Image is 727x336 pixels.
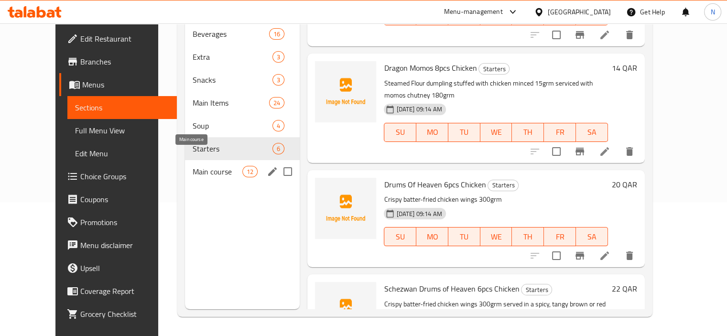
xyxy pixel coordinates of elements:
div: items [272,74,284,86]
span: FR [548,230,572,244]
span: Edit Restaurant [80,33,169,44]
a: Edit menu item [599,146,610,157]
a: Edit menu item [599,29,610,41]
div: items [269,28,284,40]
div: Main Items24 [185,91,300,114]
img: Drums Of Heaven 6pcs Chicken [315,178,376,239]
a: Promotions [59,211,177,234]
a: Coupons [59,188,177,211]
div: Starters [488,180,519,191]
span: TH [516,125,540,139]
button: Branch-specific-item [568,140,591,163]
span: Drums Of Heaven 6pcs Chicken [384,177,486,192]
div: Soup4 [185,114,300,137]
span: Select to update [546,246,566,266]
p: Crispy batter-fried chicken wings 300grm served in a spicy, tangy brown or red sauce. [384,298,608,322]
span: Main course [193,166,242,177]
span: Choice Groups [80,171,169,182]
span: TH [516,230,540,244]
button: Branch-specific-item [568,244,591,267]
span: 4 [273,121,284,130]
span: Starters [488,180,518,191]
button: TH [512,123,544,142]
div: items [272,51,284,63]
span: [DATE] 09:14 AM [392,105,445,114]
div: items [272,143,284,154]
span: 12 [243,167,257,176]
p: Crispy batter-fried chicken wings 300grm [384,194,608,206]
button: delete [618,244,641,267]
span: Upsell [80,262,169,274]
div: Main Items [193,97,269,108]
div: Menu-management [444,6,503,18]
div: items [272,120,284,131]
div: Starters [521,284,552,295]
span: 6 [273,144,284,153]
span: Soup [193,120,272,131]
span: Branches [80,56,169,67]
span: SU [388,125,412,139]
button: edit [265,164,280,179]
span: MO [420,125,445,139]
span: MO [420,230,445,244]
button: delete [618,23,641,46]
a: Grocery Checklist [59,303,177,325]
a: Menus [59,73,177,96]
span: Beverages [193,28,269,40]
a: Edit Restaurant [59,27,177,50]
a: Edit Menu [67,142,177,165]
div: items [269,97,284,108]
span: Starters [521,284,552,295]
button: MO [416,227,448,246]
button: TU [448,227,480,246]
div: Starters6 [185,137,300,160]
a: Menu disclaimer [59,234,177,257]
span: Edit Menu [75,148,169,159]
span: Extra [193,51,272,63]
span: 3 [273,76,284,85]
h6: 22 QAR [612,282,637,295]
span: Promotions [80,217,169,228]
h6: 14 QAR [612,61,637,75]
a: Upsell [59,257,177,280]
button: TH [512,227,544,246]
button: TU [448,123,480,142]
img: Dragon Momos 8pcs Chicken [315,61,376,122]
div: Snacks3 [185,68,300,91]
div: Snacks [193,74,272,86]
span: TU [452,230,477,244]
span: FR [548,125,572,139]
div: Beverages16 [185,22,300,45]
span: Menu disclaimer [80,239,169,251]
span: Schezwan Drums of Heaven 6pcs Chicken [384,282,519,296]
span: Dragon Momos 8pcs Chicken [384,61,477,75]
button: SA [576,227,608,246]
a: Choice Groups [59,165,177,188]
button: SU [384,123,416,142]
button: FR [544,227,576,246]
a: Coverage Report [59,280,177,303]
div: Extra3 [185,45,300,68]
button: WE [480,227,512,246]
span: Sections [75,102,169,113]
button: WE [480,123,512,142]
span: Select to update [546,141,566,162]
span: Starters [479,64,509,75]
div: Starters [478,63,510,75]
a: Edit menu item [599,250,610,261]
div: [GEOGRAPHIC_DATA] [548,7,611,17]
span: Starters [193,143,272,154]
nav: Menu sections [185,19,300,187]
span: WE [484,125,509,139]
span: SA [580,230,604,244]
span: Grocery Checklist [80,308,169,320]
button: delete [618,140,641,163]
span: Coverage Report [80,285,169,297]
span: SA [580,125,604,139]
span: 24 [270,98,284,108]
span: Select to update [546,25,566,45]
a: Full Menu View [67,119,177,142]
button: FR [544,123,576,142]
